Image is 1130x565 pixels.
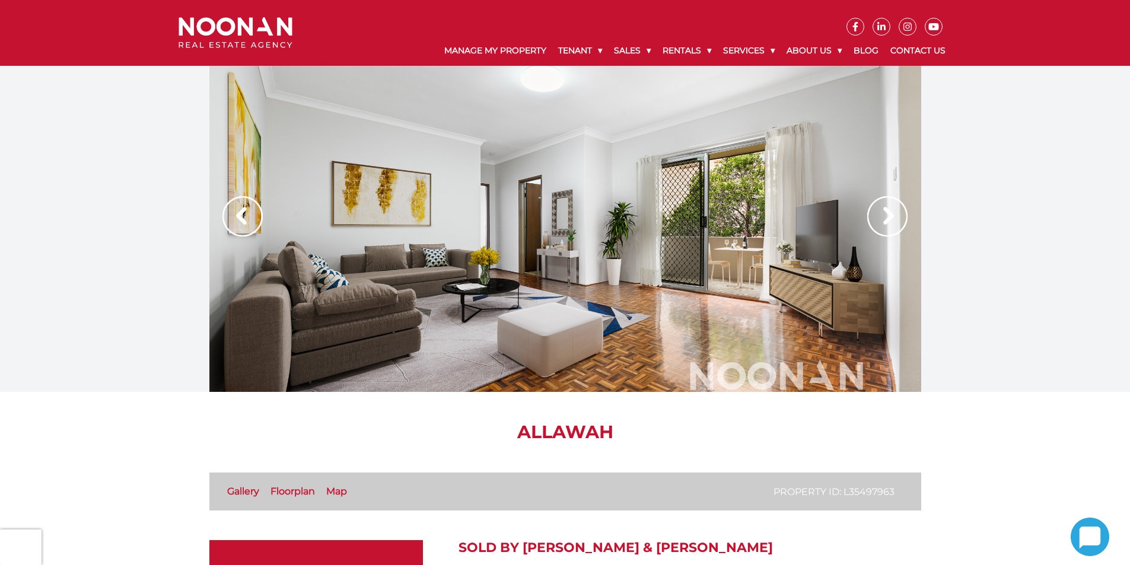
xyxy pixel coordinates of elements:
[717,36,781,66] a: Services
[438,36,552,66] a: Manage My Property
[781,36,848,66] a: About Us
[867,196,908,237] img: Arrow slider
[227,486,259,497] a: Gallery
[179,17,292,49] img: Noonan Real Estate Agency
[884,36,951,66] a: Contact Us
[270,486,315,497] a: Floorplan
[326,486,347,497] a: Map
[459,540,921,556] h2: SOLD BY [PERSON_NAME] & [PERSON_NAME]
[774,484,895,499] p: Property ID: L35497963
[608,36,657,66] a: Sales
[848,36,884,66] a: Blog
[657,36,717,66] a: Rentals
[209,422,921,443] h1: ALLAWAH
[552,36,608,66] a: Tenant
[222,196,263,237] img: Arrow slider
